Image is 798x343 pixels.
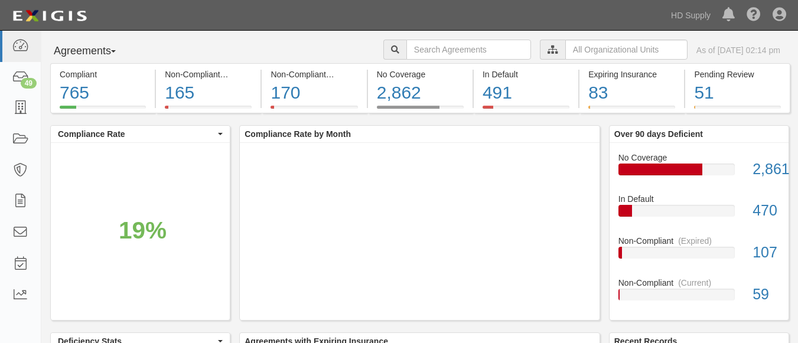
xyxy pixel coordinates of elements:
[60,80,146,106] div: 765
[58,128,215,140] span: Compliance Rate
[271,80,357,106] div: 170
[685,106,790,115] a: Pending Review51
[156,106,260,115] a: Non-Compliant(Current)165
[694,68,780,80] div: Pending Review
[579,106,684,115] a: Expiring Insurance83
[368,106,473,115] a: No Coverage2,862
[21,78,37,89] div: 49
[610,152,789,164] div: No Coverage
[610,277,789,289] div: Non-Compliant
[165,80,252,106] div: 165
[9,5,90,27] img: logo-5460c22ac91f19d4615b14bd174203de0afe785f0fc80cf4dbbc73dc1793850b.png
[483,80,569,106] div: 491
[225,68,258,80] div: (Current)
[262,106,366,115] a: Non-Compliant(Expired)170
[618,235,780,277] a: Non-Compliant(Expired)107
[747,8,761,22] i: Help Center - Complianz
[744,159,789,180] div: 2,861
[474,106,578,115] a: In Default491
[665,4,716,27] a: HD Supply
[618,193,780,235] a: In Default470
[678,235,712,247] div: (Expired)
[694,80,780,106] div: 51
[51,126,230,142] button: Compliance Rate
[50,40,139,63] button: Agreements
[377,68,464,80] div: No Coverage
[678,277,711,289] div: (Current)
[614,129,703,139] b: Over 90 days Deficient
[744,284,789,305] div: 59
[618,152,780,194] a: No Coverage2,861
[377,80,464,106] div: 2,862
[271,68,357,80] div: Non-Compliant (Expired)
[119,214,167,248] div: 19%
[165,68,252,80] div: Non-Compliant (Current)
[618,277,780,310] a: Non-Compliant(Current)59
[50,106,155,115] a: Compliant765
[565,40,688,60] input: All Organizational Units
[245,129,351,139] b: Compliance Rate by Month
[744,200,789,221] div: 470
[744,242,789,263] div: 107
[610,193,789,205] div: In Default
[588,68,675,80] div: Expiring Insurance
[696,44,780,56] div: As of [DATE] 02:14 pm
[406,40,531,60] input: Search Agreements
[483,68,569,80] div: In Default
[610,235,789,247] div: Non-Compliant
[331,68,364,80] div: (Expired)
[588,80,675,106] div: 83
[60,68,146,80] div: Compliant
